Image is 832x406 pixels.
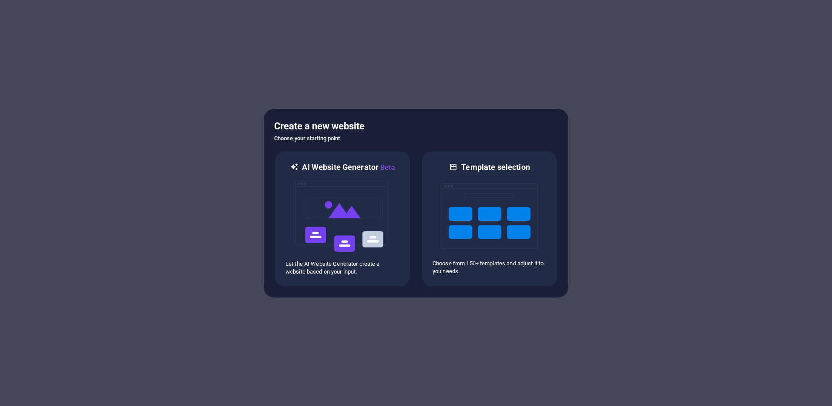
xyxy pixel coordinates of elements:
[274,119,558,133] h5: Create a new website
[379,163,395,172] span: Beta
[274,133,558,144] h6: Choose your starting point
[421,151,558,287] div: Template selectionChoose from 150+ templates and adjust it to you needs.
[461,162,530,173] h6: Template selection
[285,260,399,276] p: Let the AI Website Generator create a website based on your input.
[433,260,547,275] p: Choose from 150+ templates and adjust it to you needs.
[302,162,395,173] h6: AI Website Generator
[295,173,390,260] img: ai
[274,151,411,287] div: AI Website GeneratorBetaaiLet the AI Website Generator create a website based on your input.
